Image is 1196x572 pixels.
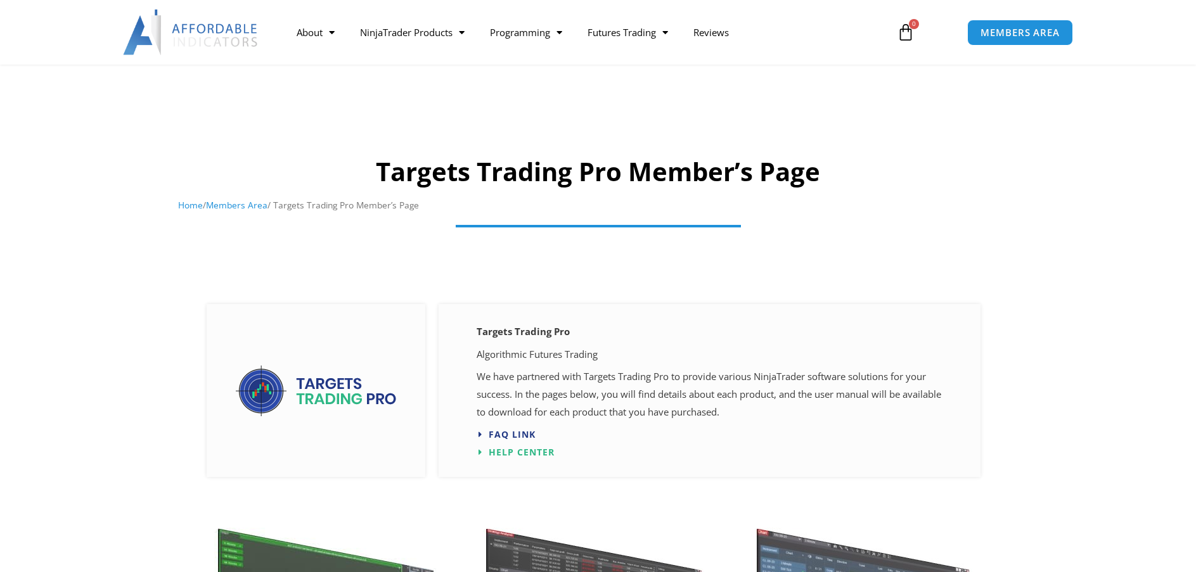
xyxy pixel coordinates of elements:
[575,18,681,47] a: Futures Trading
[681,18,742,47] a: Reviews
[178,197,1018,213] nav: Breadcrumb
[878,14,934,51] a: 0
[479,430,536,439] a: FAQ Link
[967,20,1073,46] a: MEMBERS AREA
[123,10,259,55] img: LogoAI | Affordable Indicators – NinjaTrader
[489,448,555,457] span: Help Center
[206,199,267,211] a: Members Area
[477,325,570,338] strong: Targets Trading Pro
[284,18,347,47] a: About
[236,365,396,416] img: ttp logo dark | Affordable Indicators – NinjaTrader
[347,18,477,47] a: NinjaTrader Products
[477,18,575,47] a: Programming
[477,346,943,364] p: Algorithmic Futures Trading
[489,430,536,439] span: FAQ Link
[479,448,555,457] a: Help Center
[178,199,203,211] a: Home
[981,28,1060,37] span: MEMBERS AREA
[909,19,919,29] span: 0
[178,154,1018,189] h1: Targets Trading Pro Member’s Page
[284,18,882,47] nav: Menu
[477,368,943,421] p: We have partnered with Targets Trading Pro to provide various NinjaTrader software solutions for ...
